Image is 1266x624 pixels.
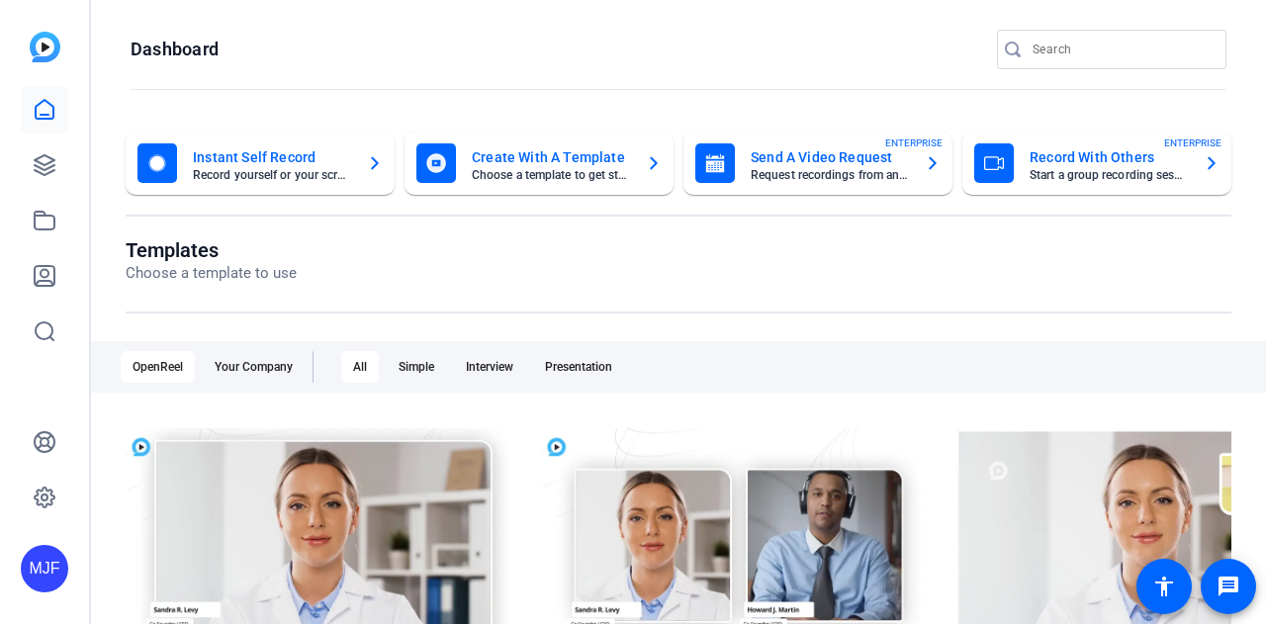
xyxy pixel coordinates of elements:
[126,132,395,195] button: Instant Self RecordRecord yourself or your screen
[885,135,943,150] span: ENTERPRISE
[962,132,1231,195] button: Record With OthersStart a group recording sessionENTERPRISE
[193,145,351,169] mat-card-title: Instant Self Record
[126,262,297,285] p: Choose a template to use
[1217,575,1240,598] mat-icon: message
[1152,575,1176,598] mat-icon: accessibility
[387,351,446,383] div: Simple
[751,169,909,181] mat-card-subtitle: Request recordings from anyone, anywhere
[533,351,624,383] div: Presentation
[1033,38,1211,61] input: Search
[121,351,195,383] div: OpenReel
[193,169,351,181] mat-card-subtitle: Record yourself or your screen
[1164,135,1221,150] span: ENTERPRISE
[683,132,952,195] button: Send A Video RequestRequest recordings from anyone, anywhereENTERPRISE
[30,32,60,62] img: blue-gradient.svg
[126,238,297,262] h1: Templates
[751,145,909,169] mat-card-title: Send A Video Request
[472,145,630,169] mat-card-title: Create With A Template
[405,132,674,195] button: Create With A TemplateChoose a template to get started
[472,169,630,181] mat-card-subtitle: Choose a template to get started
[21,545,68,592] div: MJF
[454,351,525,383] div: Interview
[131,38,219,61] h1: Dashboard
[1030,169,1188,181] mat-card-subtitle: Start a group recording session
[341,351,379,383] div: All
[203,351,305,383] div: Your Company
[1030,145,1188,169] mat-card-title: Record With Others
